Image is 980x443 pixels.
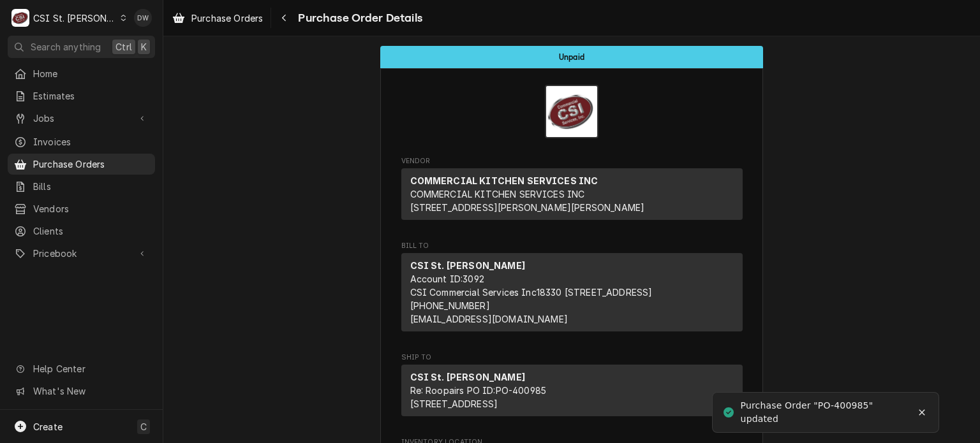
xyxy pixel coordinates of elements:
span: Purchase Order Details [294,10,422,27]
span: Clients [33,224,149,238]
div: Dyane Weber's Avatar [134,9,152,27]
span: Bill To [401,241,743,251]
div: Vendor [401,168,743,225]
span: Estimates [33,89,149,103]
a: Go to Pricebook [8,243,155,264]
div: Purchase Order Vendor [401,156,743,226]
a: Vendors [8,198,155,219]
span: COMMERCIAL KITCHEN SERVICES INC [STREET_ADDRESS][PERSON_NAME][PERSON_NAME] [410,189,645,213]
div: Ship To [401,365,743,421]
a: Go to Help Center [8,358,155,379]
span: [STREET_ADDRESS] [410,398,498,409]
div: Purchase Order "PO-400985" updated [741,399,912,426]
span: Pricebook [33,247,130,260]
a: Bills [8,176,155,197]
a: Purchase Orders [167,8,268,29]
div: Ship To [401,365,743,416]
a: Invoices [8,131,155,152]
button: Search anythingCtrlK [8,36,155,58]
strong: COMMERCIAL KITCHEN SERVICES INC [410,175,598,186]
div: Purchase Order Bill To [401,241,743,337]
span: Unpaid [559,53,584,61]
div: Status [380,46,763,68]
span: Ctrl [115,40,132,54]
a: Go to What's New [8,381,155,402]
div: C [11,9,29,27]
span: C [140,420,147,433]
span: What's New [33,384,147,398]
span: CSI Commercial Services Inc18330 [STREET_ADDRESS] [410,287,653,298]
span: K [141,40,147,54]
span: Help Center [33,362,147,375]
span: Create [33,421,63,432]
span: Purchase Orders [33,157,149,171]
a: Clients [8,221,155,242]
div: CSI St. [PERSON_NAME] [33,11,116,25]
strong: CSI St. [PERSON_NAME] [410,372,525,382]
span: Ship To [401,352,743,363]
strong: CSI St. [PERSON_NAME] [410,260,525,271]
span: Search anything [31,40,101,54]
div: DW [134,9,152,27]
span: Vendor [401,156,743,166]
a: [PHONE_NUMBER] [410,300,490,311]
img: Logo [545,85,598,138]
a: Purchase Orders [8,154,155,175]
a: [EMAIL_ADDRESS][DOMAIN_NAME] [410,314,568,324]
span: Re: Roopairs PO ID: PO-400985 [410,385,547,396]
button: Navigate back [274,8,294,28]
a: Go to Jobs [8,108,155,129]
span: Account ID: 3092 [410,273,484,284]
span: Bills [33,180,149,193]
div: Vendor [401,168,743,220]
span: Invoices [33,135,149,149]
span: Purchase Orders [191,11,263,25]
span: Jobs [33,112,130,125]
div: Bill To [401,253,743,331]
span: Vendors [33,202,149,215]
a: Home [8,63,155,84]
div: Bill To [401,253,743,337]
div: Purchase Order Ship To [401,352,743,422]
a: Estimates [8,85,155,106]
span: Home [33,67,149,80]
div: CSI St. Louis's Avatar [11,9,29,27]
